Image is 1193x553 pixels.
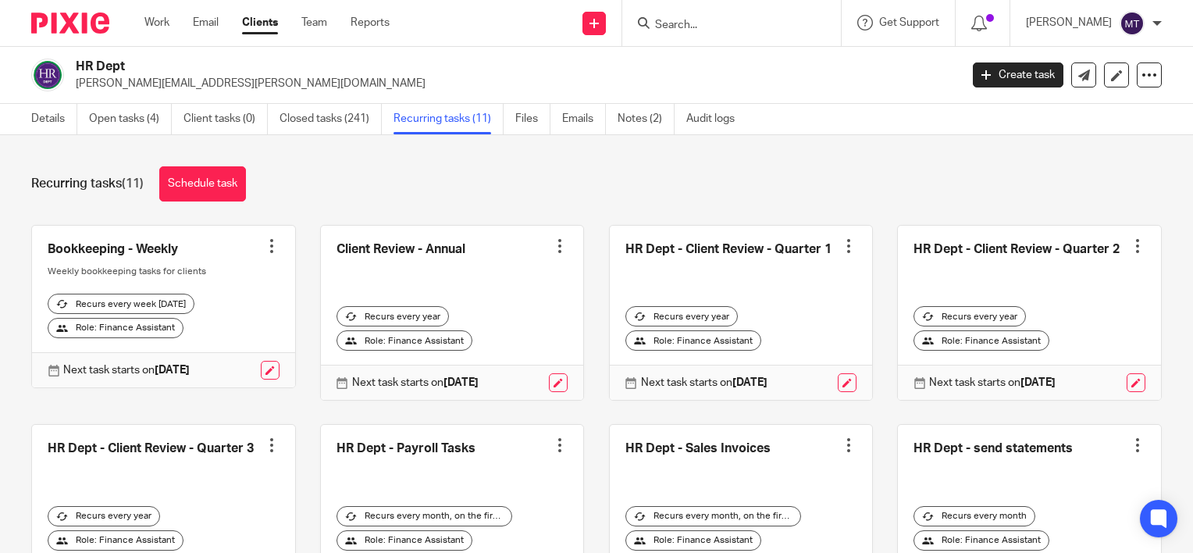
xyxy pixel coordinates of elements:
[641,375,767,391] p: Next task starts on
[686,104,746,134] a: Audit logs
[337,330,472,351] div: Role: Finance Assistant
[973,62,1063,87] a: Create task
[618,104,675,134] a: Notes (2)
[625,306,738,326] div: Recurs every year
[337,506,512,526] div: Recurs every month, on the first workday
[913,306,1026,326] div: Recurs every year
[913,330,1049,351] div: Role: Finance Assistant
[31,12,109,34] img: Pixie
[31,176,144,192] h1: Recurring tasks
[280,104,382,134] a: Closed tasks (241)
[63,362,190,378] p: Next task starts on
[625,530,761,551] div: Role: Finance Assistant
[48,294,194,314] div: Recurs every week [DATE]
[144,15,169,30] a: Work
[31,59,64,91] img: Logo.png
[913,530,1049,551] div: Role: Finance Assistant
[183,104,268,134] a: Client tasks (0)
[929,375,1056,391] p: Next task starts on
[76,76,949,91] p: [PERSON_NAME][EMAIL_ADDRESS][PERSON_NAME][DOMAIN_NAME]
[625,330,761,351] div: Role: Finance Assistant
[48,318,183,338] div: Role: Finance Assistant
[1026,15,1112,30] p: [PERSON_NAME]
[1120,11,1145,36] img: svg%3E
[48,506,160,526] div: Recurs every year
[443,377,479,388] strong: [DATE]
[394,104,504,134] a: Recurring tasks (11)
[337,306,449,326] div: Recurs every year
[1020,377,1056,388] strong: [DATE]
[242,15,278,30] a: Clients
[515,104,550,134] a: Files
[337,530,472,551] div: Role: Finance Assistant
[76,59,775,75] h2: HR Dept
[301,15,327,30] a: Team
[879,17,939,28] span: Get Support
[653,19,794,33] input: Search
[48,530,183,551] div: Role: Finance Assistant
[193,15,219,30] a: Email
[89,104,172,134] a: Open tasks (4)
[562,104,606,134] a: Emails
[31,104,77,134] a: Details
[625,506,801,526] div: Recurs every month, on the first workday
[351,15,390,30] a: Reports
[122,177,144,190] span: (11)
[732,377,767,388] strong: [DATE]
[159,166,246,202] a: Schedule task
[913,506,1035,526] div: Recurs every month
[155,365,190,376] strong: [DATE]
[352,375,479,391] p: Next task starts on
